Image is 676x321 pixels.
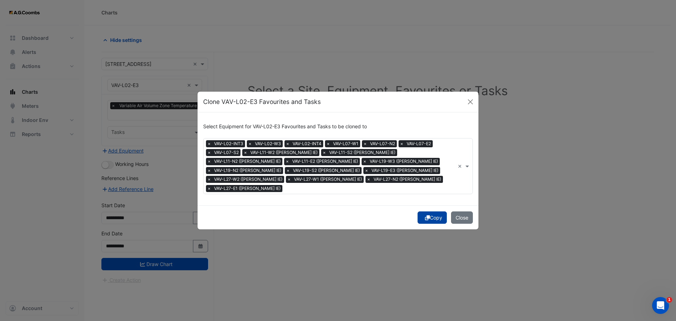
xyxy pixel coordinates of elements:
span: VAV-L07-E2 [405,140,433,147]
span: × [362,158,368,165]
span: × [206,176,212,183]
span: VAV-L02-INT4 [291,140,323,147]
span: VAV-L27-W1 ([PERSON_NAME] IE) [292,176,364,183]
span: × [206,158,212,165]
span: × [206,167,212,174]
span: × [285,167,291,174]
span: × [362,140,368,147]
span: × [247,140,253,147]
span: VAV-L27-E1 ([PERSON_NAME] IE) [212,185,282,192]
span: VAV-L11-N2 ([PERSON_NAME] IE) [212,158,282,165]
span: VAV-L02-W3 [253,140,283,147]
span: VAV-L07-N2 [368,140,397,147]
span: VAV-L19-S2 ([PERSON_NAME] IE) [291,167,362,174]
span: VAV-L11-W2 ([PERSON_NAME] IE) [249,149,319,156]
span: VAV-L11-S2 ([PERSON_NAME] IE) [327,149,397,156]
span: VAV-L19-N2 ([PERSON_NAME] IE) [212,167,283,174]
button: Copy [418,211,447,224]
button: Close [465,97,476,107]
span: × [325,140,331,147]
span: VAV-L19-W3 ([PERSON_NAME] IE) [368,158,440,165]
iframe: Intercom live chat [652,297,669,314]
span: × [286,176,292,183]
span: × [206,185,212,192]
span: × [321,149,327,156]
span: × [284,158,290,165]
span: × [206,149,212,156]
span: × [242,149,249,156]
span: × [284,140,291,147]
span: Clear [458,162,464,170]
span: VAV-L27-N2 ([PERSON_NAME] IE) [372,176,443,183]
span: VAV-L02-INT3 [212,140,245,147]
button: Close [451,211,473,224]
span: VAV-L07-S2 [212,149,240,156]
span: × [365,176,372,183]
span: × [363,167,370,174]
span: VAV-L27-W2 ([PERSON_NAME] IE) [212,176,284,183]
span: 1 [666,297,672,303]
h5: Clone VAV-L02-E3 Favourites and Tasks [203,97,321,106]
span: VAV-L07-W1 [331,140,360,147]
h6: Select Equipment for VAV-L02-E3 Favourites and Tasks to be cloned to [203,124,473,130]
span: × [399,140,405,147]
span: VAV-L11-E2 ([PERSON_NAME] IE) [290,158,360,165]
span: × [206,140,212,147]
span: VAV-L19-E3 ([PERSON_NAME] IE) [370,167,440,174]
